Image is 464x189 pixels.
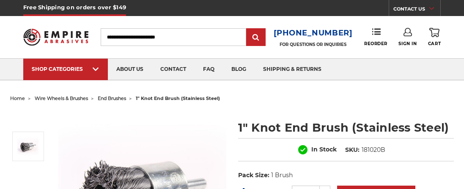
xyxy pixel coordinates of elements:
span: Sign In [398,41,417,46]
a: [PHONE_NUMBER] [274,27,353,39]
img: Knotted End Brush [17,136,38,157]
dt: SKU: [345,146,360,154]
span: Cart [428,41,441,46]
dd: 1 Brush [271,171,293,180]
a: end brushes [98,95,126,101]
a: wire wheels & brushes [35,95,88,101]
dd: 181020B [362,146,385,154]
a: blog [223,59,255,80]
span: In Stock [311,146,337,153]
a: home [10,95,25,101]
a: about us [108,59,152,80]
span: 1" knot end brush (stainless steel) [136,95,220,101]
img: Empire Abrasives [23,24,88,50]
dt: Pack Size: [238,171,269,180]
div: SHOP CATEGORIES [32,66,99,72]
h1: 1" Knot End Brush (Stainless Steel) [238,119,454,136]
a: CONTACT US [393,4,440,16]
a: faq [195,59,223,80]
a: Cart [428,28,441,46]
a: shipping & returns [255,59,330,80]
span: Reorder [364,41,387,46]
a: contact [152,59,195,80]
p: FOR QUESTIONS OR INQUIRIES [274,42,353,47]
a: Reorder [364,28,387,46]
input: Submit [247,29,264,46]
